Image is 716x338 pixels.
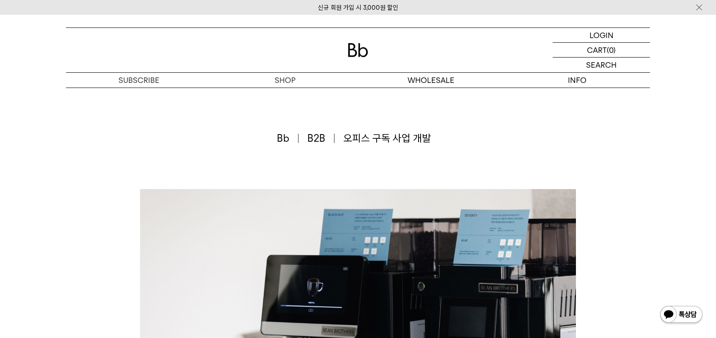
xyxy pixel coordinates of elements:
[66,73,212,88] a: SUBSCRIBE
[553,28,650,43] a: LOGIN
[607,43,616,57] p: (0)
[659,305,703,325] img: 카카오톡 채널 1:1 채팅 버튼
[358,73,504,88] p: WHOLESALE
[504,73,650,88] p: INFO
[589,28,614,42] p: LOGIN
[553,43,650,58] a: CART (0)
[318,4,398,11] a: 신규 회원 가입 시 3,000원 할인
[348,43,368,57] img: 로고
[212,73,358,88] a: SHOP
[343,131,431,146] span: 오피스 구독 사업 개발
[587,43,607,57] p: CART
[307,131,335,146] span: B2B
[277,131,299,146] span: Bb
[586,58,617,72] p: SEARCH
